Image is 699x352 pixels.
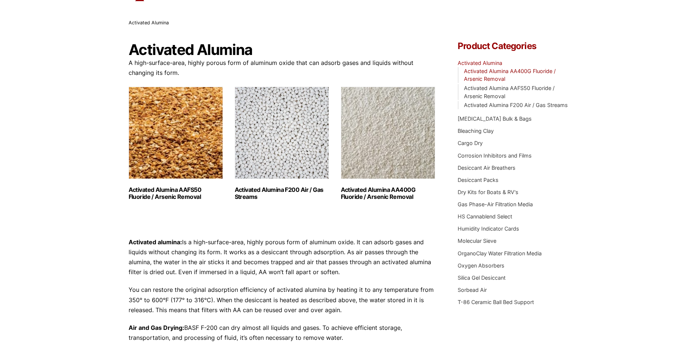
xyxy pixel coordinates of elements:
p: Is a high-surface-area, highly porous form of aluminum oxide. It can adsorb gases and liquids wit... [129,237,436,277]
a: Corrosion Inhibitors and Films [458,152,532,159]
p: You can restore the original adsorption efficiency of activated alumina by heating it to any temp... [129,285,436,315]
a: Gas Phase-Air Filtration Media [458,201,533,207]
img: Activated Alumina AA400G Fluoride / Arsenic Removal [341,87,435,179]
strong: Air and Gas Drying: [129,324,184,331]
img: Activated Alumina F200 Air / Gas Streams [235,87,329,179]
a: Activated Alumina [458,60,502,66]
a: Silica Gel Desiccant [458,275,506,281]
span: Activated Alumina [129,20,169,25]
a: Humidity Indicator Cards [458,225,519,232]
a: Activated Alumina F200 Air / Gas Streams [464,102,568,108]
a: OrganoClay Water Filtration Media [458,250,542,256]
a: Desiccant Air Breathers [458,165,515,171]
a: Desiccant Packs [458,177,499,183]
a: Molecular Sieve [458,238,496,244]
a: Dry Kits for Boats & RV's [458,189,518,195]
a: Cargo Dry [458,140,483,146]
a: Oxygen Absorbers [458,262,504,269]
p: BASF F-200 can dry almost all liquids and gases. To achieve efficient storage, transportation, an... [129,323,436,343]
h4: Product Categories [458,42,570,51]
a: Sorbead Air [458,287,487,293]
h2: Activated Alumina AA400G Fluoride / Arsenic Removal [341,186,435,200]
a: Visit product category Activated Alumina AAFS50 Fluoride / Arsenic Removal [129,87,223,200]
h2: Activated Alumina AAFS50 Fluoride / Arsenic Removal [129,186,223,200]
a: [MEDICAL_DATA] Bulk & Bags [458,115,532,122]
a: Activated Alumina AA400G Fluoride / Arsenic Removal [464,68,556,82]
a: HS Cannablend Select [458,213,512,220]
a: Visit product category Activated Alumina AA400G Fluoride / Arsenic Removal [341,87,435,200]
a: Bleaching Clay [458,128,494,134]
h1: Activated Alumina [129,42,436,58]
a: Activated Alumina AAFS50 Fluoride / Arsenic Removal [464,85,555,99]
a: Visit product category Activated Alumina F200 Air / Gas Streams [235,87,329,200]
a: T-86 Ceramic Ball Bed Support [458,299,534,305]
img: Activated Alumina AAFS50 Fluoride / Arsenic Removal [129,87,223,179]
p: A high-surface-area, highly porous form of aluminum oxide that can adsorb gases and liquids witho... [129,58,436,78]
h2: Activated Alumina F200 Air / Gas Streams [235,186,329,200]
strong: Activated alumina: [129,238,182,246]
